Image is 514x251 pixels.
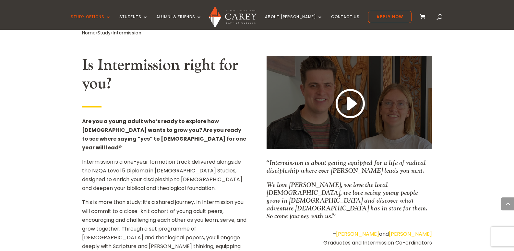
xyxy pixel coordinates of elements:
a: Apply Now [368,11,412,23]
a: [PERSON_NAME] [336,230,379,238]
p: “Intermission is about getting equipped for a life of radical discipleship where ever [PERSON_NAM... [267,159,432,181]
a: Study Options [71,15,111,30]
a: About [PERSON_NAME] [265,15,323,30]
a: [PERSON_NAME] [389,230,432,238]
strong: Are you a young adult who’s ready to explore how [DEMOGRAPHIC_DATA] wants to grow you? Are you re... [82,118,246,152]
a: Alumni & Friends [156,15,202,30]
p: – and Graduates and Intermission Co-ordinators [267,230,432,247]
span: Intermission [113,30,141,36]
a: Home [82,30,96,36]
span: » » [82,30,141,36]
a: Students [119,15,148,30]
h2: Is Intermission right for you? [82,56,247,96]
p: Intermission is a one-year formation track delivered alongside the NZQA Level 5 Diploma in [DEMOG... [82,157,247,198]
img: Carey Baptist College [209,6,257,28]
a: Contact Us [331,15,360,30]
a: Study [98,30,111,36]
p: We love [PERSON_NAME], we love the local [DEMOGRAPHIC_DATA], we love seeing young people grow in ... [267,181,432,220]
